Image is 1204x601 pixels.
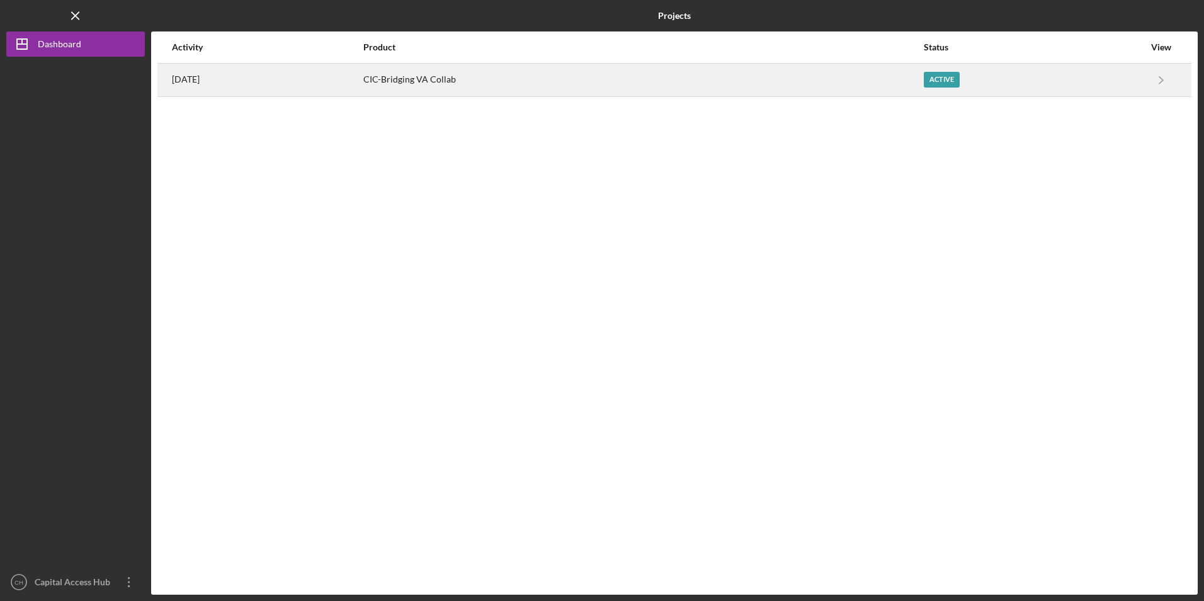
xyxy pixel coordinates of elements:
div: Product [363,42,922,52]
button: Dashboard [6,31,145,57]
text: CH [14,579,23,586]
b: Projects [658,11,691,21]
div: Activity [172,42,362,52]
div: Status [924,42,1144,52]
div: CIC-Bridging VA Collab [363,64,922,96]
div: View [1145,42,1177,52]
div: Dashboard [38,31,81,60]
div: Active [924,72,960,88]
button: CHCapital Access Hub [6,570,145,595]
time: 2025-08-21 14:19 [172,74,200,84]
div: Capital Access Hub [31,570,113,598]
